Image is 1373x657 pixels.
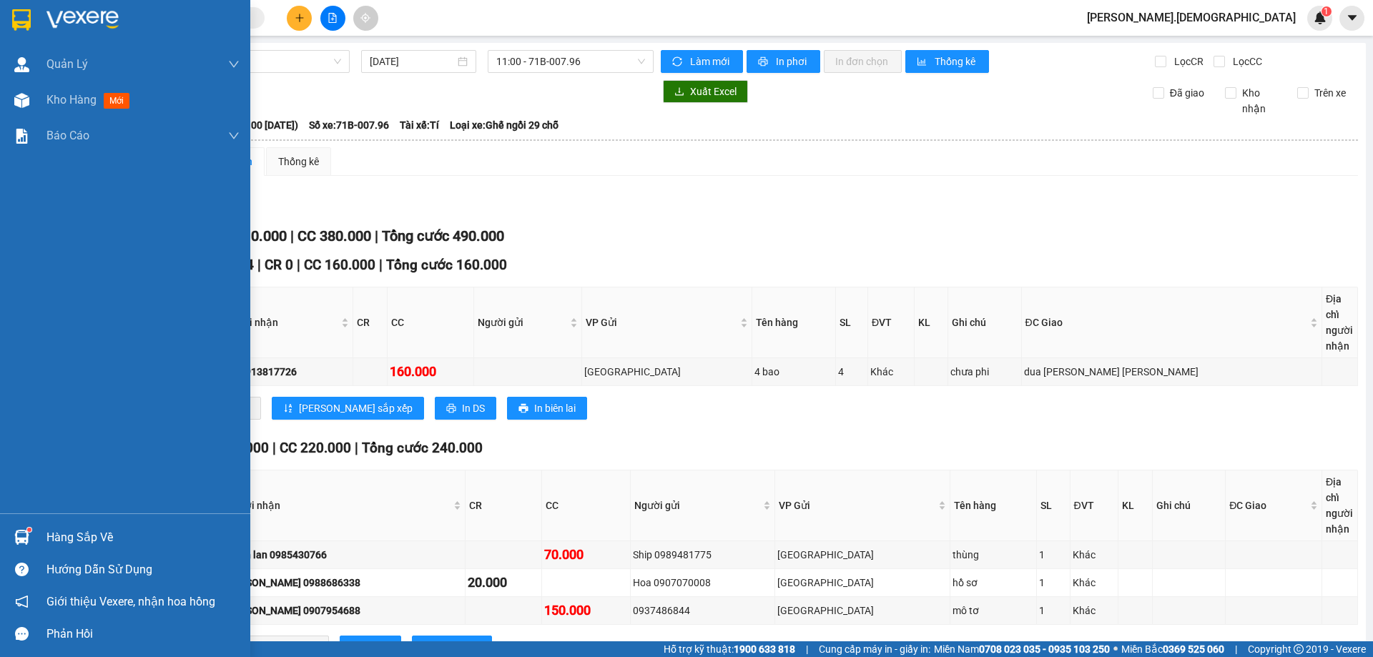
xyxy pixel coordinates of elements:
[1121,641,1224,657] span: Miền Bắc
[222,364,350,380] div: thu 0913817726
[439,639,481,655] span: In biên lai
[868,287,915,358] th: ĐVT
[278,154,319,169] div: Thống kê
[1076,9,1307,26] span: [PERSON_NAME].[DEMOGRAPHIC_DATA]
[478,315,567,330] span: Người gửi
[46,127,89,144] span: Báo cáo
[205,440,269,456] span: CR 20.000
[819,641,930,657] span: Cung cấp máy in - giấy in:
[534,400,576,416] span: In biên lai
[280,440,351,456] span: CC 220.000
[257,257,261,273] span: |
[542,470,631,541] th: CC
[752,287,836,358] th: Tên hàng
[225,575,463,591] div: [PERSON_NAME] 0988686338
[15,627,29,641] span: message
[775,597,950,625] td: Sài Gòn
[353,287,388,358] th: CR
[1314,11,1327,24] img: icon-new-feature
[228,59,240,70] span: down
[328,13,338,23] span: file-add
[950,470,1037,541] th: Tên hàng
[1039,603,1068,618] div: 1
[1346,11,1359,24] span: caret-down
[379,257,383,273] span: |
[46,623,240,645] div: Phản hồi
[468,573,539,593] div: 20.000
[370,54,455,69] input: 11/09/2025
[586,315,737,330] span: VP Gửi
[934,641,1110,657] span: Miền Nam
[775,569,950,597] td: Sài Gòn
[779,498,935,513] span: VP Gửi
[1024,364,1319,380] div: dua [PERSON_NAME] [PERSON_NAME]
[806,641,808,657] span: |
[375,227,378,244] span: |
[917,56,929,68] span: bar-chart
[507,397,587,420] button: printerIn biên lai
[950,364,1018,380] div: chưa phi
[1039,547,1068,563] div: 1
[953,575,1034,591] div: hồ sơ
[758,56,770,68] span: printer
[290,227,294,244] span: |
[12,9,31,31] img: logo-vxr
[979,643,1110,655] strong: 0708 023 035 - 0935 103 250
[1073,603,1116,618] div: Khác
[754,364,833,380] div: 4 bao
[1326,291,1354,354] div: Địa chỉ người nhận
[466,470,542,541] th: CR
[299,400,413,416] span: [PERSON_NAME] sắp xếp
[46,593,215,611] span: Giới thiệu Vexere, nhận hoa hồng
[1326,474,1354,537] div: Địa chỉ người nhận
[272,440,276,456] span: |
[634,498,760,513] span: Người gửi
[388,287,474,358] th: CC
[496,51,645,72] span: 11:00 - 71B-007.96
[304,257,375,273] span: CC 160.000
[672,56,684,68] span: sync
[633,603,772,618] div: 0937486844
[450,117,558,133] span: Loại xe: Ghế ngồi 29 chỗ
[674,87,684,98] span: download
[633,547,772,563] div: Ship 0989481775
[355,440,358,456] span: |
[367,639,390,655] span: In DS
[400,117,439,133] span: Tài xế: Tí
[1235,641,1237,657] span: |
[435,397,496,420] button: printerIn DS
[664,641,795,657] span: Hỗ trợ kỹ thuật:
[15,563,29,576] span: question-circle
[353,6,378,31] button: aim
[633,575,772,591] div: Hoa 0907070008
[1163,643,1224,655] strong: 0369 525 060
[14,57,29,72] img: warehouse-icon
[1037,470,1071,541] th: SL
[663,80,748,103] button: downloadXuất Excel
[1324,6,1329,16] span: 1
[1227,54,1264,69] span: Lọc CC
[935,54,978,69] span: Thống kê
[382,227,504,244] span: Tổng cước 490.000
[777,575,948,591] div: [GEOGRAPHIC_DATA]
[46,527,240,548] div: Hàng sắp về
[1118,470,1153,541] th: KL
[1236,85,1286,117] span: Kho nhận
[776,54,809,69] span: In phơi
[272,397,424,420] button: sort-ascending[PERSON_NAME] sắp xếp
[775,541,950,569] td: Sài Gòn
[226,498,451,513] span: Người nhận
[462,400,485,416] span: In DS
[46,559,240,581] div: Hướng dẫn sử dụng
[14,93,29,108] img: warehouse-icon
[1039,575,1068,591] div: 1
[283,403,293,415] span: sort-ascending
[265,257,293,273] span: CR 0
[870,364,912,380] div: Khác
[584,364,749,380] div: [GEOGRAPHIC_DATA]
[225,603,463,618] div: [PERSON_NAME] 0907954688
[386,257,507,273] span: Tổng cước 160.000
[1071,470,1118,541] th: ĐVT
[905,50,989,73] button: bar-chartThống kê
[46,93,97,107] span: Kho hàng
